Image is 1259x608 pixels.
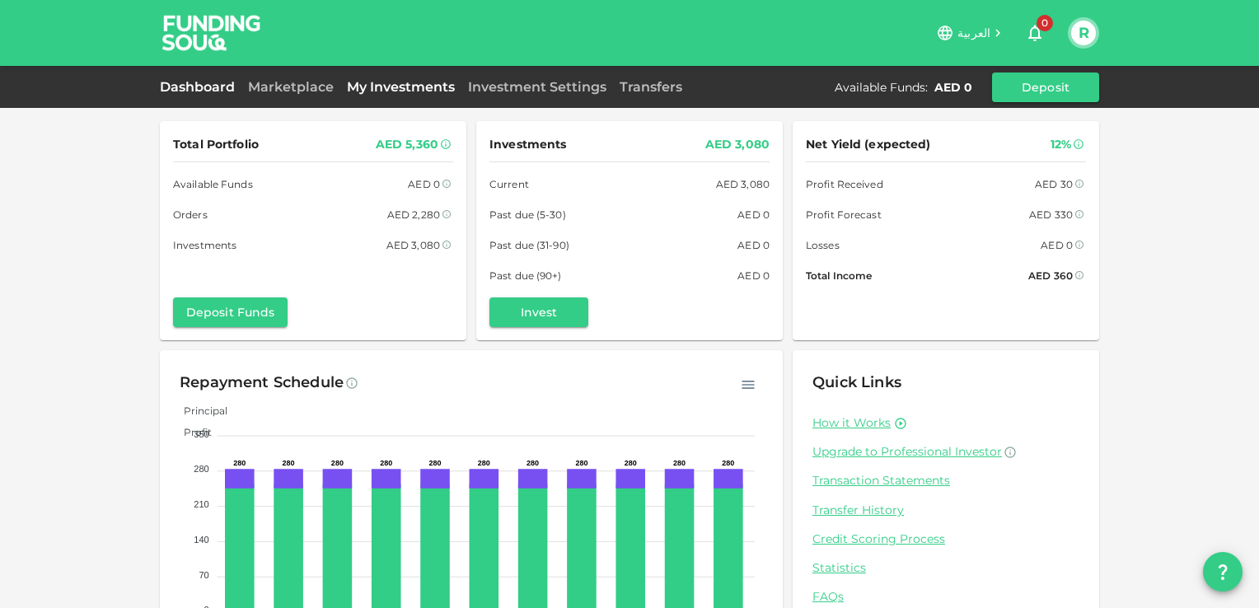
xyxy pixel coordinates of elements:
[806,206,882,223] span: Profit Forecast
[835,79,928,96] div: Available Funds :
[489,206,566,223] span: Past due (5-30)
[1203,552,1243,592] button: question
[806,236,840,254] span: Losses
[199,570,208,580] tspan: 70
[489,267,562,284] span: Past due (90+)
[489,236,569,254] span: Past due (31-90)
[1035,175,1073,193] div: AED 30
[705,134,770,155] div: AED 3,080
[194,464,208,474] tspan: 280
[386,236,440,254] div: AED 3,080
[1037,15,1053,31] span: 0
[806,267,872,284] span: Total Income
[489,297,588,327] button: Invest
[812,473,1079,489] a: Transaction Statements
[173,236,236,254] span: Investments
[812,589,1079,605] a: FAQs
[812,560,1079,576] a: Statistics
[171,426,212,438] span: Profit
[408,175,440,193] div: AED 0
[1018,16,1051,49] button: 0
[160,79,241,95] a: Dashboard
[812,444,1002,459] span: Upgrade to Professional Investor
[812,373,901,391] span: Quick Links
[1071,21,1096,45] button: R
[992,72,1099,102] button: Deposit
[173,175,253,193] span: Available Funds
[812,503,1079,518] a: Transfer History
[180,370,344,396] div: Repayment Schedule
[737,206,770,223] div: AED 0
[1028,267,1073,284] div: AED 360
[1051,134,1071,155] div: 12%
[1029,206,1073,223] div: AED 330
[716,175,770,193] div: AED 3,080
[812,415,891,431] a: How it Works
[461,79,613,95] a: Investment Settings
[806,175,883,193] span: Profit Received
[171,405,227,417] span: Principal
[737,236,770,254] div: AED 0
[241,79,340,95] a: Marketplace
[194,499,208,509] tspan: 210
[489,175,529,193] span: Current
[737,267,770,284] div: AED 0
[489,134,566,155] span: Investments
[194,535,208,545] tspan: 140
[812,444,1079,460] a: Upgrade to Professional Investor
[387,206,440,223] div: AED 2,280
[957,26,990,40] span: العربية
[1041,236,1073,254] div: AED 0
[194,429,208,439] tspan: 350
[376,134,438,155] div: AED 5,360
[934,79,972,96] div: AED 0
[173,297,288,327] button: Deposit Funds
[613,79,689,95] a: Transfers
[806,134,931,155] span: Net Yield (expected)
[812,531,1079,547] a: Credit Scoring Process
[173,206,208,223] span: Orders
[340,79,461,95] a: My Investments
[173,134,259,155] span: Total Portfolio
